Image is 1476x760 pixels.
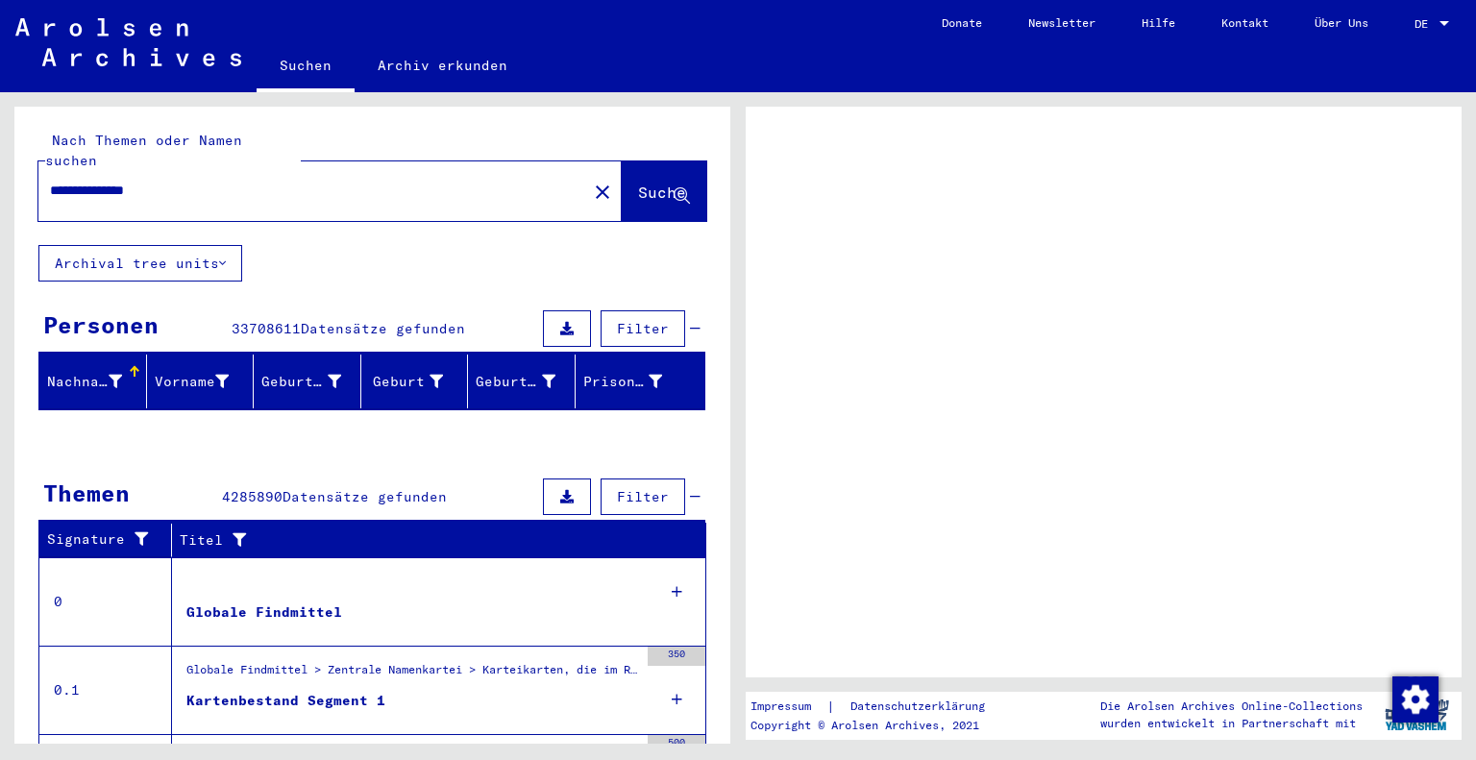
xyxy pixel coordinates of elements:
[583,372,663,392] div: Prisoner #
[750,717,1008,734] p: Copyright © Arolsen Archives, 2021
[1100,715,1363,732] p: wurden entwickelt in Partnerschaft mit
[254,355,361,408] mat-header-cell: Geburtsname
[648,647,705,666] div: 350
[180,530,668,551] div: Titel
[601,310,685,347] button: Filter
[476,366,579,397] div: Geburtsdatum
[835,697,1008,717] a: Datenschutzerklärung
[576,355,705,408] mat-header-cell: Prisoner #
[369,372,444,392] div: Geburt‏
[43,476,130,510] div: Themen
[180,525,687,555] div: Titel
[583,366,687,397] div: Prisoner #
[283,488,447,505] span: Datensätze gefunden
[591,181,614,204] mat-icon: close
[638,183,686,202] span: Suche
[468,355,576,408] mat-header-cell: Geburtsdatum
[155,366,254,397] div: Vorname
[750,697,1008,717] div: |
[47,372,122,392] div: Nachname
[232,320,301,337] span: 33708611
[47,366,146,397] div: Nachname
[257,42,355,92] a: Suchen
[648,735,705,754] div: 500
[222,488,283,505] span: 4285890
[261,366,365,397] div: Geburtsname
[1100,698,1363,715] p: Die Arolsen Archives Online-Collections
[186,691,385,711] div: Kartenbestand Segment 1
[39,557,172,646] td: 0
[583,172,622,210] button: Clear
[45,132,242,169] mat-label: Nach Themen oder Namen suchen
[39,355,147,408] mat-header-cell: Nachname
[617,488,669,505] span: Filter
[355,42,530,88] a: Archiv erkunden
[601,478,685,515] button: Filter
[617,320,669,337] span: Filter
[43,307,159,342] div: Personen
[301,320,465,337] span: Datensätze gefunden
[1414,17,1436,31] span: DE
[261,372,341,392] div: Geburtsname
[47,529,157,550] div: Signature
[147,355,255,408] mat-header-cell: Vorname
[750,697,826,717] a: Impressum
[186,602,342,623] div: Globale Findmittel
[369,366,468,397] div: Geburt‏
[39,646,172,734] td: 0.1
[186,661,638,688] div: Globale Findmittel > Zentrale Namenkartei > Karteikarten, die im Rahmen der sequentiellen Massend...
[155,372,230,392] div: Vorname
[47,525,176,555] div: Signature
[1392,676,1439,723] img: Zustimmung ändern
[1381,691,1453,739] img: yv_logo.png
[361,355,469,408] mat-header-cell: Geburt‏
[476,372,555,392] div: Geburtsdatum
[38,245,242,282] button: Archival tree units
[622,161,706,221] button: Suche
[15,18,241,66] img: Arolsen_neg.svg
